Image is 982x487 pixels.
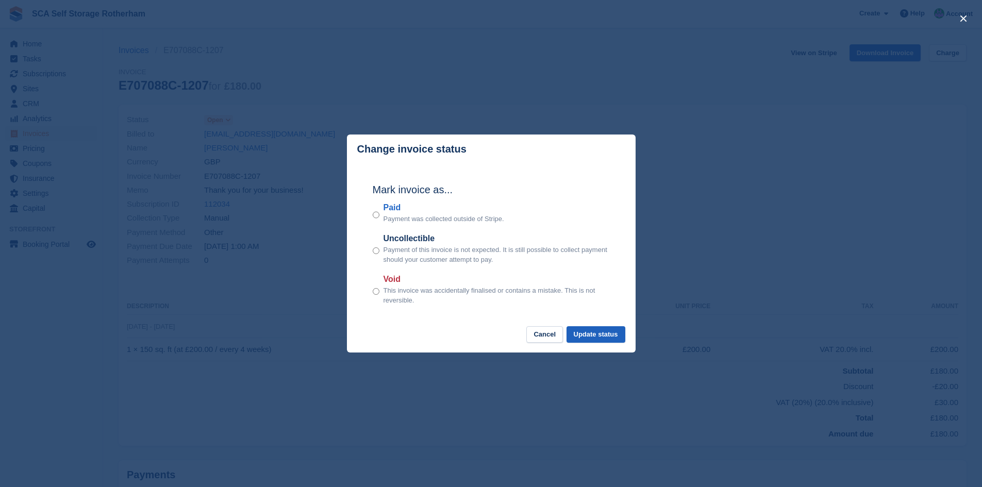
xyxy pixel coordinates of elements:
button: close [955,10,972,27]
label: Void [384,273,610,286]
label: Uncollectible [384,232,610,245]
p: Change invoice status [357,143,467,155]
button: Cancel [526,326,563,343]
button: Update status [567,326,625,343]
label: Paid [384,201,504,214]
p: Payment was collected outside of Stripe. [384,214,504,224]
h2: Mark invoice as... [373,182,610,197]
p: This invoice was accidentally finalised or contains a mistake. This is not reversible. [384,286,610,306]
p: Payment of this invoice is not expected. It is still possible to collect payment should your cust... [384,245,610,265]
